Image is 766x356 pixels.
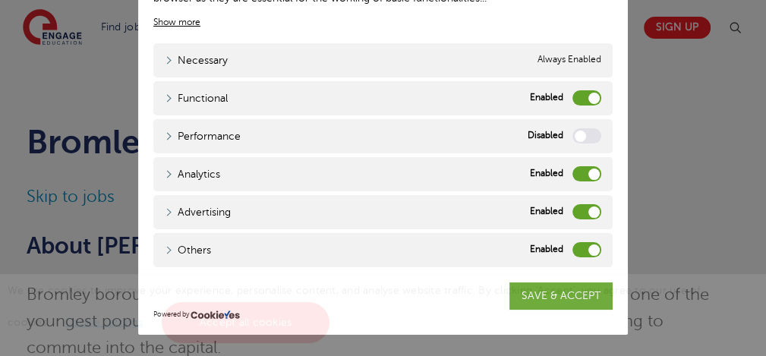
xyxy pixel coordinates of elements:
[165,128,241,144] a: Performance
[165,52,228,68] a: Necessary
[165,90,228,106] a: Functional
[537,52,601,68] span: Always Enabled
[165,166,220,182] a: Analytics
[165,242,211,258] a: Others
[165,204,231,220] a: Advertising
[153,15,200,29] a: Show more
[65,317,143,328] a: Cookie settings
[8,285,701,328] span: We use cookies to improve your experience, personalise content, and analyse website traffic. By c...
[162,302,330,343] a: Accept all cookies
